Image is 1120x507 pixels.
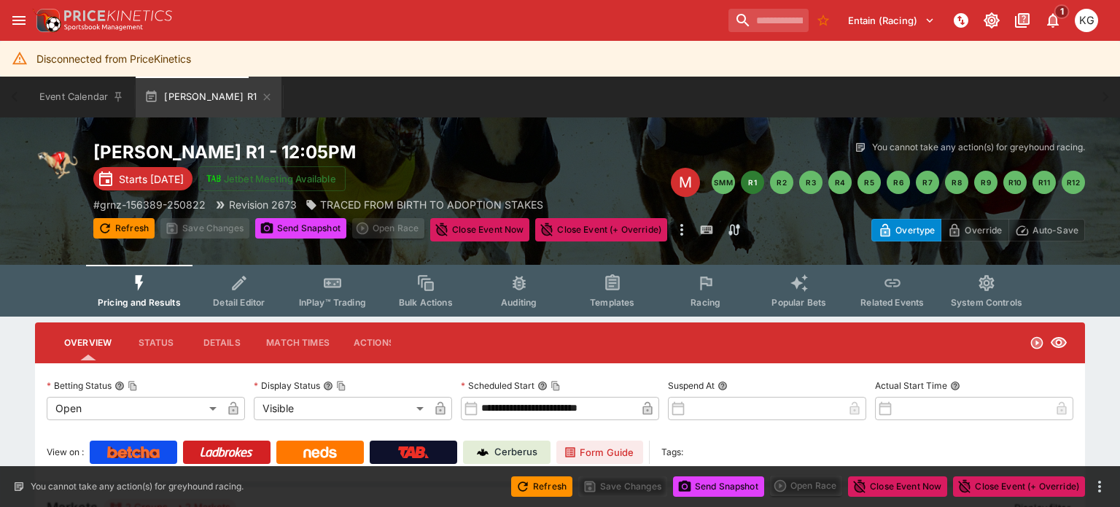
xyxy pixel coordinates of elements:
[590,297,634,308] span: Templates
[551,381,561,391] button: Copy To Clipboard
[6,7,32,34] button: open drawer
[535,218,667,241] button: Close Event (+ Override)
[36,45,191,72] div: Disconnected from PriceKinetics
[255,218,346,239] button: Send Snapshot
[52,325,123,360] button: Overview
[229,197,297,212] p: Revision 2673
[306,197,543,212] div: TRACED FROM BIRTH TO ADOPTION STAKES
[848,476,947,497] button: Close Event Now
[64,24,143,31] img: Sportsbook Management
[871,219,941,241] button: Overtype
[93,141,589,163] h2: Copy To Clipboard
[741,171,764,194] button: R1
[511,476,572,497] button: Refresh
[463,441,551,464] a: Cerberus
[673,476,764,497] button: Send Snapshot
[1050,334,1067,352] svg: Visible
[872,141,1085,154] p: You cannot take any action(s) for greyhound racing.
[1009,7,1035,34] button: Documentation
[1062,171,1085,194] button: R12
[953,476,1085,497] button: Close Event (+ Override)
[114,381,125,391] button: Betting StatusCopy To Clipboard
[728,9,809,32] input: search
[770,171,793,194] button: R2
[537,381,548,391] button: Scheduled StartCopy To Clipboard
[812,9,835,32] button: No Bookmarks
[712,171,735,194] button: SMM
[661,441,683,464] label: Tags:
[948,7,974,34] button: NOT Connected to PK
[871,219,1085,241] div: Start From
[98,297,181,308] span: Pricing and Results
[770,476,842,496] div: split button
[771,297,826,308] span: Popular Bets
[477,446,489,458] img: Cerberus
[860,297,924,308] span: Related Events
[668,379,715,392] p: Suspend At
[303,446,336,458] img: Neds
[323,381,333,391] button: Display StatusCopy To Clipboard
[123,325,189,360] button: Status
[254,397,429,420] div: Visible
[916,171,939,194] button: R7
[206,171,221,186] img: jetbet-logo.svg
[320,197,543,212] p: TRACED FROM BIRTH TO ADOPTION STAKES
[1003,171,1027,194] button: R10
[979,7,1005,34] button: Toggle light/dark mode
[556,441,643,464] a: Form Guide
[712,171,1085,194] nav: pagination navigation
[341,325,407,360] button: Actions
[352,218,424,239] div: split button
[47,441,84,464] label: View on :
[974,171,997,194] button: R9
[1070,4,1102,36] button: Kevin Gutschlag
[93,218,155,239] button: Refresh
[398,446,429,458] img: TabNZ
[47,397,222,420] div: Open
[86,265,1034,317] div: Event type filters
[1032,222,1078,238] p: Auto-Save
[64,10,172,21] img: PriceKinetics
[875,379,947,392] p: Actual Start Time
[1008,219,1085,241] button: Auto-Save
[1030,336,1044,350] svg: Open
[1091,478,1108,495] button: more
[951,297,1022,308] span: System Controls
[198,166,346,191] button: Jetbet Meeting Available
[213,297,265,308] span: Detail Editor
[136,77,281,117] button: [PERSON_NAME] R1
[945,171,968,194] button: R8
[895,222,935,238] p: Overtype
[1032,171,1056,194] button: R11
[119,171,184,187] p: Starts [DATE]
[254,325,341,360] button: Match Times
[430,218,529,241] button: Close Event Now
[93,197,206,212] p: Copy To Clipboard
[31,77,133,117] button: Event Calendar
[501,297,537,308] span: Auditing
[189,325,254,360] button: Details
[494,445,537,460] p: Cerberus
[35,141,82,187] img: greyhound_racing.png
[799,171,822,194] button: R3
[32,6,61,35] img: PriceKinetics Logo
[461,379,534,392] p: Scheduled Start
[399,297,453,308] span: Bulk Actions
[107,446,160,458] img: Betcha
[47,379,112,392] p: Betting Status
[691,297,720,308] span: Racing
[839,9,944,32] button: Select Tenant
[299,297,366,308] span: InPlay™ Trading
[950,381,960,391] button: Actual Start Time
[857,171,881,194] button: R5
[671,168,700,197] div: Edit Meeting
[1040,7,1066,34] button: Notifications
[1075,9,1098,32] div: Kevin Gutschlag
[717,381,728,391] button: Suspend At
[254,379,320,392] p: Display Status
[31,480,244,493] p: You cannot take any action(s) for greyhound racing.
[1054,4,1070,19] span: 1
[128,381,138,391] button: Copy To Clipboard
[965,222,1002,238] p: Override
[336,381,346,391] button: Copy To Clipboard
